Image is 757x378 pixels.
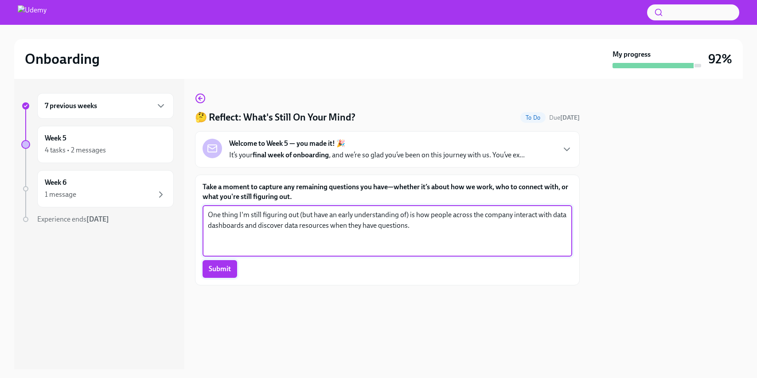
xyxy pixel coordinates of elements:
h2: Onboarding [25,50,100,68]
h6: Week 5 [45,133,66,143]
strong: My progress [613,50,651,59]
span: September 13th, 2025 10:00 [549,113,580,122]
div: 4 tasks • 2 messages [45,145,106,155]
div: 7 previous weeks [37,93,174,119]
button: Submit [203,260,237,278]
img: Udemy [18,5,47,19]
h6: Week 6 [45,178,66,187]
strong: final week of onboarding [253,151,329,159]
div: 1 message [45,190,76,199]
h3: 92% [708,51,732,67]
span: Submit [209,265,231,273]
label: Take a moment to capture any remaining questions you have—whether it’s about how we work, who to ... [203,182,572,202]
a: Week 54 tasks • 2 messages [21,126,174,163]
h4: 🤔 Reflect: What's Still On Your Mind? [195,111,355,124]
a: Week 61 message [21,170,174,207]
span: Experience ends [37,215,109,223]
textarea: One thing I'm still figuring out (but have an early understanding of) is how people across the co... [208,210,567,252]
strong: [DATE] [86,215,109,223]
span: To Do [520,114,546,121]
strong: Welcome to Week 5 — you made it! 🎉 [229,139,345,148]
h6: 7 previous weeks [45,101,97,111]
strong: [DATE] [560,114,580,121]
p: It’s your , and we’re so glad you’ve been on this journey with us. You’ve ex... [229,150,525,160]
span: Due [549,114,580,121]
